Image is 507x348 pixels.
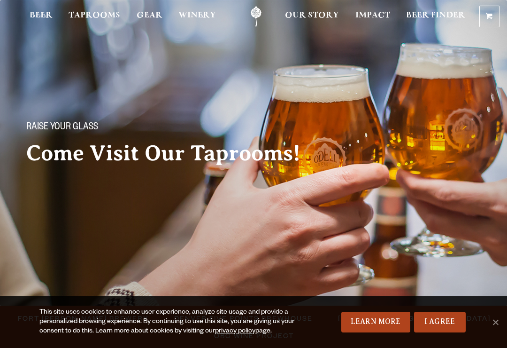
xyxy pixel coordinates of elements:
a: Beer [23,6,59,27]
span: No [491,317,500,327]
span: Beer [30,12,53,19]
h2: Come Visit Our Taprooms! [26,142,319,165]
a: Gear [131,6,169,27]
span: Raise your glass [26,122,98,134]
a: Winery [172,6,222,27]
span: Our Story [285,12,339,19]
a: Our Story [279,6,345,27]
span: Impact [355,12,390,19]
span: Gear [137,12,162,19]
a: Beer Finder [400,6,471,27]
a: Taprooms [62,6,126,27]
span: Winery [178,12,216,19]
a: privacy policy [215,328,255,335]
a: I Agree [414,312,466,332]
span: Taprooms [69,12,120,19]
a: Impact [349,6,396,27]
span: Beer Finder [406,12,465,19]
a: Learn More [341,312,410,332]
div: This site uses cookies to enhance user experience, analyze site usage and provide a personalized ... [39,308,315,336]
a: Odell Home [238,6,274,27]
